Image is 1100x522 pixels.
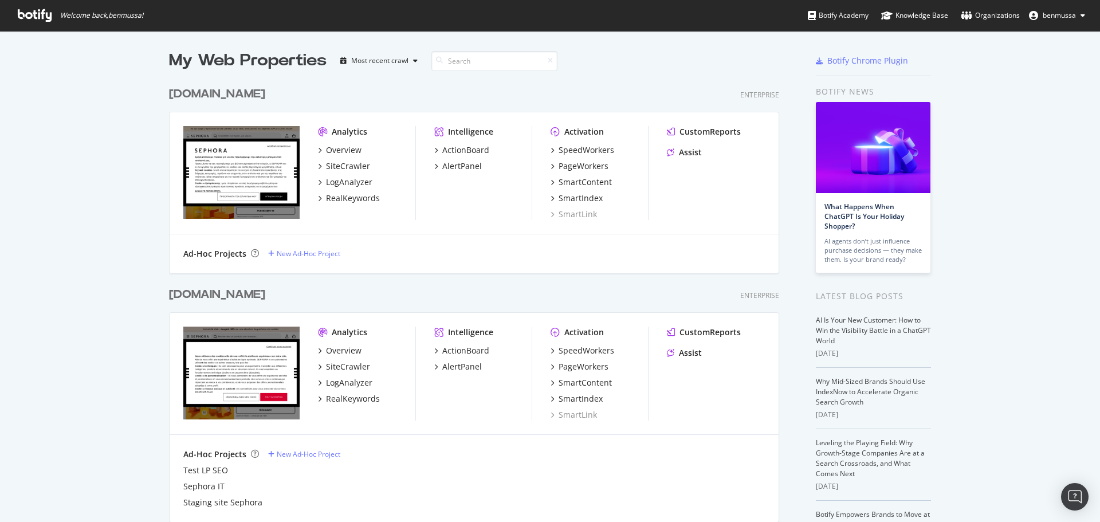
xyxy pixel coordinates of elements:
div: RealKeywords [326,193,380,204]
div: SmartIndex [559,393,603,405]
a: Overview [318,144,362,156]
div: ActionBoard [442,345,489,356]
div: Analytics [332,327,367,338]
a: RealKeywords [318,393,380,405]
div: Enterprise [740,291,779,300]
a: Assist [667,347,702,359]
div: [DATE] [816,348,931,359]
a: AI Is Your New Customer: How to Win the Visibility Battle in a ChatGPT World [816,315,931,346]
span: benmussa [1043,10,1076,20]
div: Most recent crawl [351,57,408,64]
div: Botify news [816,85,931,98]
div: Intelligence [448,126,493,138]
a: SmartIndex [551,393,603,405]
div: Assist [679,347,702,359]
a: [DOMAIN_NAME] [169,86,270,103]
img: What Happens When ChatGPT Is Your Holiday Shopper? [816,102,930,193]
div: Open Intercom Messenger [1061,483,1089,511]
div: Overview [326,345,362,356]
a: Staging site Sephora [183,497,262,508]
div: LogAnalyzer [326,176,372,188]
a: SpeedWorkers [551,144,614,156]
a: SiteCrawler [318,361,370,372]
div: Activation [564,126,604,138]
img: www.sephora.gr [183,126,300,219]
div: CustomReports [679,126,741,138]
div: SmartContent [559,176,612,188]
div: CustomReports [679,327,741,338]
div: SmartIndex [559,193,603,204]
a: Assist [667,147,702,158]
div: SpeedWorkers [559,144,614,156]
a: SmartLink [551,409,597,421]
a: New Ad-Hoc Project [268,449,340,459]
a: SmartIndex [551,193,603,204]
div: Sephora IT [183,481,225,492]
a: PageWorkers [551,160,608,172]
div: SiteCrawler [326,361,370,372]
a: SiteCrawler [318,160,370,172]
div: Botify Chrome Plugin [827,55,908,66]
div: Analytics [332,126,367,138]
div: AI agents don’t just influence purchase decisions — they make them. Is your brand ready? [824,237,922,264]
div: Latest Blog Posts [816,290,931,303]
div: [DATE] [816,410,931,420]
div: New Ad-Hoc Project [277,249,340,258]
img: www.sephora.fr [183,327,300,419]
span: Welcome back, benmussa ! [60,11,143,20]
div: Botify Academy [808,10,869,21]
div: [DATE] [816,481,931,492]
a: Test LP SEO [183,465,228,476]
a: CustomReports [667,126,741,138]
div: LogAnalyzer [326,377,372,388]
a: LogAnalyzer [318,176,372,188]
div: [DOMAIN_NAME] [169,86,265,103]
div: Knowledge Base [881,10,948,21]
div: AlertPanel [442,361,482,372]
a: AlertPanel [434,160,482,172]
div: Assist [679,147,702,158]
button: Most recent crawl [336,52,422,70]
a: CustomReports [667,327,741,338]
div: PageWorkers [559,160,608,172]
a: Overview [318,345,362,356]
div: Ad-Hoc Projects [183,449,246,460]
div: Organizations [961,10,1020,21]
div: ActionBoard [442,144,489,156]
a: SmartContent [551,176,612,188]
a: Why Mid-Sized Brands Should Use IndexNow to Accelerate Organic Search Growth [816,376,925,407]
a: RealKeywords [318,193,380,204]
div: New Ad-Hoc Project [277,449,340,459]
div: SmartContent [559,377,612,388]
div: Enterprise [740,90,779,100]
div: My Web Properties [169,49,327,72]
div: AlertPanel [442,160,482,172]
a: Botify Chrome Plugin [816,55,908,66]
button: benmussa [1020,6,1094,25]
div: Ad-Hoc Projects [183,248,246,260]
a: What Happens When ChatGPT Is Your Holiday Shopper? [824,202,904,231]
a: PageWorkers [551,361,608,372]
div: SpeedWorkers [559,345,614,356]
a: [DOMAIN_NAME] [169,286,270,303]
a: SmartContent [551,377,612,388]
input: Search [431,51,557,71]
div: Overview [326,144,362,156]
div: Intelligence [448,327,493,338]
a: LogAnalyzer [318,377,372,388]
a: New Ad-Hoc Project [268,249,340,258]
div: [DOMAIN_NAME] [169,286,265,303]
a: SmartLink [551,209,597,220]
div: Activation [564,327,604,338]
a: ActionBoard [434,345,489,356]
a: SpeedWorkers [551,345,614,356]
a: AlertPanel [434,361,482,372]
div: SiteCrawler [326,160,370,172]
a: ActionBoard [434,144,489,156]
div: RealKeywords [326,393,380,405]
a: Leveling the Playing Field: Why Growth-Stage Companies Are at a Search Crossroads, and What Comes... [816,438,925,478]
